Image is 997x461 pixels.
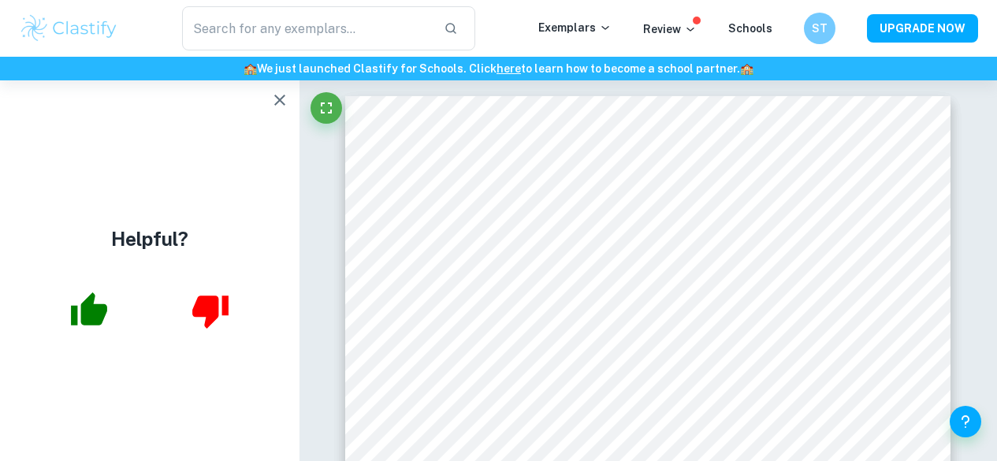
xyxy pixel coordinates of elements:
button: Fullscreen [311,92,342,124]
p: Exemplars [538,19,612,36]
h4: Helpful? [111,225,188,253]
button: UPGRADE NOW [867,14,978,43]
a: Schools [728,22,772,35]
h6: We just launched Clastify for Schools. Click to learn how to become a school partner. [3,60,994,77]
p: Review [643,20,697,38]
button: ST [804,13,835,44]
h6: ST [811,20,829,37]
button: Help and Feedback [950,406,981,437]
input: Search for any exemplars... [182,6,431,50]
span: 🏫 [244,62,257,75]
a: here [497,62,521,75]
span: 🏫 [740,62,753,75]
img: Clastify logo [19,13,119,44]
